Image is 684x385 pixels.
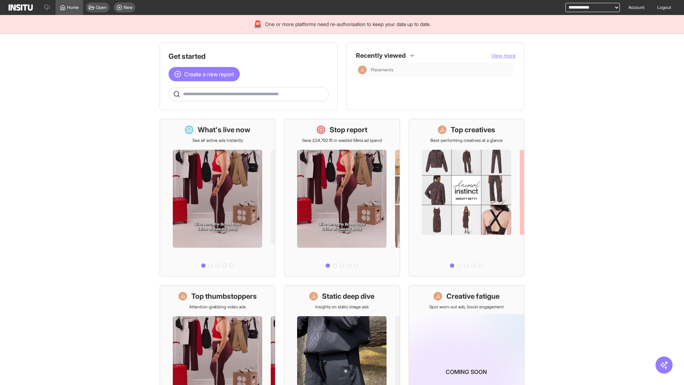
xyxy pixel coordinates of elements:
[184,70,234,78] span: Create a new report
[371,67,510,73] span: Placements
[371,67,393,73] span: Placements
[169,51,329,61] h1: Get started
[9,4,33,11] img: Logo
[302,138,382,143] p: Save £24,792.15 in wasted Meta ad spend
[491,52,515,59] button: View more
[265,21,431,28] span: One or more platforms need re-authorisation to keep your data up to date.
[192,138,243,143] p: See all active ads instantly
[430,138,503,143] p: Best-performing creatives at a glance
[198,125,250,135] h1: What's live now
[358,66,367,74] div: Insights
[169,67,240,81] button: Create a new report
[409,119,524,277] a: Top creativesBest-performing creatives at a glance
[451,125,495,135] h1: Top creatives
[330,125,367,135] h1: Stop report
[491,52,515,58] span: View more
[124,5,133,10] span: New
[189,304,246,310] p: Attention-grabbing video ads
[253,19,262,29] div: 🚨
[67,5,79,10] span: Home
[96,5,107,10] span: Open
[315,304,369,310] p: Insights on static image ads
[284,119,400,277] a: Stop reportSave £24,792.15 in wasted Meta ad spend
[191,291,257,301] h1: Top thumbstoppers
[322,291,374,301] h1: Static deep dive
[160,119,275,277] a: What's live nowSee all active ads instantly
